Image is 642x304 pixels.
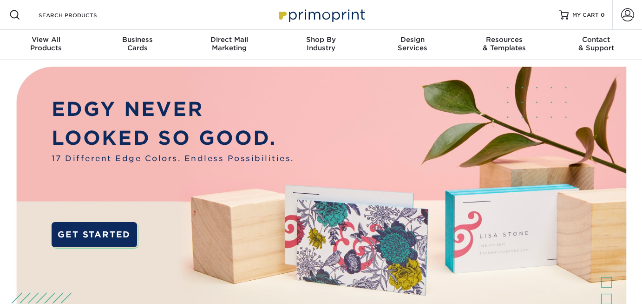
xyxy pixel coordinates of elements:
span: 17 Different Edge Colors. Endless Possibilities. [52,153,294,164]
span: Business [92,35,183,44]
a: DesignServices [367,30,459,60]
span: Design [367,35,459,44]
span: 0 [601,12,605,18]
a: Direct MailMarketing [183,30,275,60]
div: Industry [275,35,367,52]
input: SEARCH PRODUCTS..... [38,9,128,20]
div: Marketing [183,35,275,52]
div: & Templates [459,35,550,52]
span: Direct Mail [183,35,275,44]
div: & Support [550,35,642,52]
span: Contact [550,35,642,44]
a: Resources& Templates [459,30,550,60]
span: MY CART [572,11,599,19]
div: Services [367,35,459,52]
span: Resources [459,35,550,44]
a: Contact& Support [550,30,642,60]
div: Cards [92,35,183,52]
p: EDGY NEVER [52,95,294,123]
span: Shop By [275,35,367,44]
a: GET STARTED [52,222,137,248]
img: Primoprint [275,5,367,25]
a: BusinessCards [92,30,183,60]
p: LOOKED SO GOOD. [52,123,294,152]
a: Shop ByIndustry [275,30,367,60]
